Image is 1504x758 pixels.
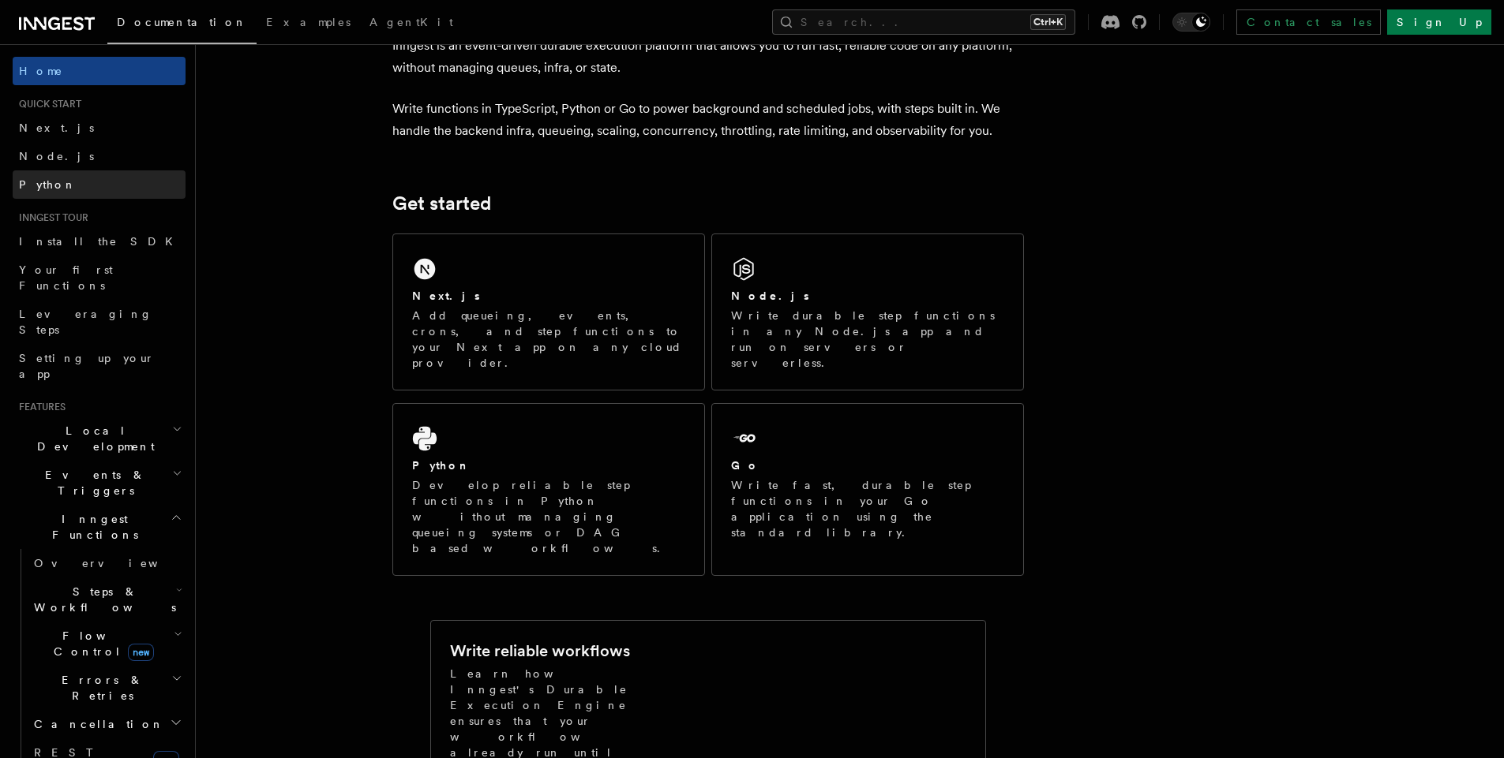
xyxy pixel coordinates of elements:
[412,457,471,473] h2: Python
[1236,9,1381,35] a: Contact sales
[392,192,491,215] a: Get started
[392,98,1024,142] p: Write functions in TypeScript, Python or Go to power background and scheduled jobs, with steps bu...
[117,16,247,28] span: Documentation
[28,622,186,666] button: Flow Controlnew
[28,716,164,732] span: Cancellation
[13,211,88,224] span: Inngest tour
[19,263,113,292] span: Your first Functions
[731,457,760,473] h2: Go
[19,352,155,380] span: Setting up your app
[711,403,1024,576] a: GoWrite fast, durable step functions in your Go application using the standard library.
[28,710,186,738] button: Cancellation
[13,423,172,454] span: Local Development
[13,227,186,256] a: Install the SDK
[19,178,77,191] span: Python
[13,57,186,85] a: Home
[34,557,197,569] span: Overview
[28,672,171,704] span: Errors & Retries
[392,233,705,390] a: Next.jsAdd queueing, events, crons, and step functions to your Next app on any cloud provider.
[13,300,186,344] a: Leveraging Steps
[13,114,186,142] a: Next.js
[369,16,453,28] span: AgentKit
[392,35,1024,79] p: Inngest is an event-driven durable execution platform that allows you to run fast, reliable code ...
[1030,14,1066,30] kbd: Ctrl+K
[107,5,257,44] a: Documentation
[13,142,186,170] a: Node.js
[13,511,171,543] span: Inngest Functions
[412,477,685,556] p: Develop reliable step functions in Python without managing queueing systems or DAG based workflows.
[1387,9,1491,35] a: Sign Up
[19,235,182,248] span: Install the SDK
[28,628,174,659] span: Flow Control
[772,9,1075,35] button: Search...Ctrl+K
[28,584,176,615] span: Steps & Workflows
[28,666,186,710] button: Errors & Retries
[19,63,63,79] span: Home
[731,477,1004,540] p: Write fast, durable step functions in your Go application using the standard library.
[412,288,480,304] h2: Next.js
[13,170,186,199] a: Python
[128,644,154,661] span: new
[28,549,186,577] a: Overview
[731,308,1004,371] p: Write durable step functions in any Node.js app and run on servers or serverless.
[711,233,1024,390] a: Node.jsWrite durable step functions in any Node.js app and run on servers or serverless.
[13,256,186,300] a: Your first Functions
[266,16,351,28] span: Examples
[13,401,66,413] span: Features
[28,577,186,622] button: Steps & Workflows
[19,150,94,162] span: Node.js
[13,467,172,498] span: Events & Triggers
[450,640,630,662] h2: Write reliable workflows
[257,5,360,43] a: Examples
[13,461,186,505] button: Events & Triggers
[19,308,152,336] span: Leveraging Steps
[412,308,685,371] p: Add queueing, events, crons, and step functions to your Next app on any cloud provider.
[13,98,81,110] span: Quick start
[13,344,186,388] a: Setting up your app
[13,416,186,461] button: Local Development
[19,121,94,134] span: Next.js
[731,288,809,304] h2: Node.js
[13,505,186,549] button: Inngest Functions
[360,5,463,43] a: AgentKit
[1172,13,1210,32] button: Toggle dark mode
[392,403,705,576] a: PythonDevelop reliable step functions in Python without managing queueing systems or DAG based wo...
